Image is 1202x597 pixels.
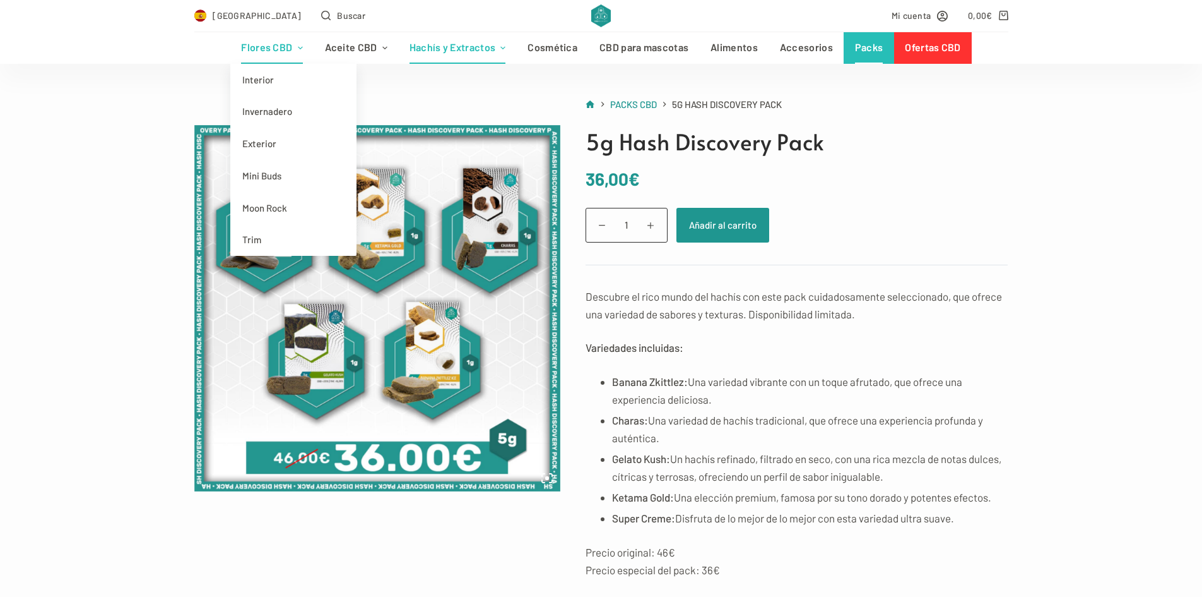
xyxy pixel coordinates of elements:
[230,64,356,96] a: Interior
[194,8,302,23] a: Select Country
[892,8,931,23] span: Mi cuenta
[586,208,668,243] input: Cantidad de productos
[586,287,1008,323] p: Descubre el rico mundo del hachís con este pack cuidadosamente seleccionado, que ofrece una varie...
[612,512,675,524] strong: Super Creme:
[586,168,640,190] bdi: 36,00
[213,8,301,23] span: [GEOGRAPHIC_DATA]
[230,128,356,160] a: Exterior
[968,8,1008,23] a: Carro de compra
[892,8,948,23] a: Mi cuenta
[230,160,356,192] a: Mini Buds
[968,10,993,21] bdi: 0,00
[586,125,1008,159] h1: 5g Hash Discovery Pack
[612,373,1008,408] li: Una variedad vibrante con un toque afrutado, que ofrece una experiencia deliciosa.
[612,488,1008,506] li: Una elección premium, famosa por su tono dorado y potentes efectos.
[612,452,670,465] strong: Gelato Kush:
[194,9,207,22] img: ES Flag
[628,168,640,190] span: €
[589,32,700,64] a: CBD para mascotas
[586,543,1008,579] p: Precio original: 46€ Precio especial del pack: 36€
[230,32,972,64] nav: Menú de cabecera
[517,32,589,64] a: Cosmética
[612,491,674,504] strong: Ketama Gold:
[844,32,894,64] a: Packs
[337,8,365,23] span: Buscar
[321,8,365,23] button: Abrir formulario de búsqueda
[894,32,972,64] a: Ofertas CBD
[610,97,657,112] a: Packs CBD
[586,341,683,354] strong: Variedades incluidas:
[230,32,314,64] a: Flores CBD
[769,32,844,64] a: Accesorios
[194,125,560,491] img: packs-hash-discovery-5g-v2
[986,10,992,21] span: €
[676,208,769,243] button: Añadir al carrito
[230,192,356,224] a: Moon Rock
[612,509,1008,527] li: Disfruta de lo mejor de lo mejor con esta variedad ultra suave.
[612,411,1008,447] li: Una variedad de hachís tradicional, que ofrece una experiencia profunda y auténtica.
[612,375,688,388] strong: Banana Zkittlez:
[612,450,1008,485] li: Un hachís refinado, filtrado en seco, con una rica mezcla de notas dulces, cítricas y terrosas, o...
[230,224,356,256] a: Trim
[591,4,611,27] img: CBD Alchemy
[672,97,782,112] span: 5g Hash Discovery Pack
[700,32,769,64] a: Alimentos
[610,99,657,110] span: Packs CBD
[398,32,517,64] a: Hachís y Extractos
[314,32,398,64] a: Aceite CBD
[230,95,356,128] a: Invernadero
[612,414,648,426] strong: Charas:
